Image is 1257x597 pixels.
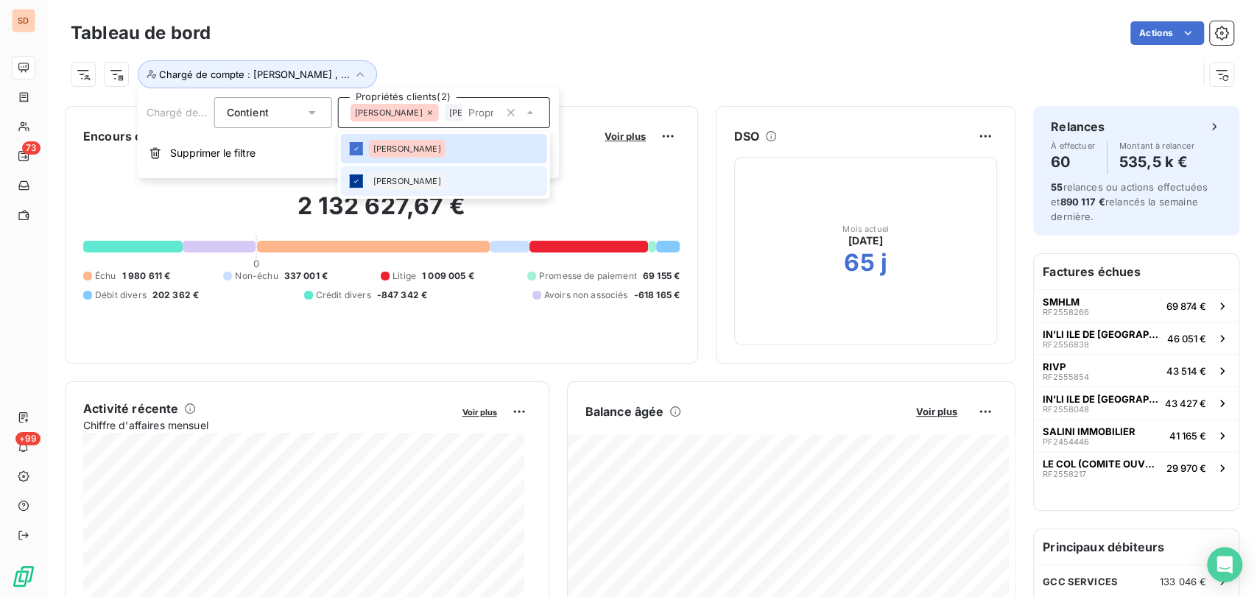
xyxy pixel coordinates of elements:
span: RF2558217 [1043,470,1086,478]
button: Actions [1130,21,1204,45]
span: À effectuer [1051,141,1095,150]
span: SALINI IMMOBILIER [1043,425,1135,437]
span: relances ou actions effectuées et relancés la semaine dernière. [1051,181,1208,222]
span: 1 980 611 € [122,269,171,283]
button: Voir plus [912,405,962,418]
span: Promesse de paiement [539,269,637,283]
span: Voir plus [462,407,497,417]
span: 890 117 € [1060,196,1105,208]
span: LE COL (COMITE OUVRIER DU LOGEMENT) [1043,458,1161,470]
span: RF2556838 [1043,340,1089,349]
span: Litige [392,269,416,283]
h2: j [881,248,887,278]
input: Propriétés clients [462,106,499,119]
span: SMHLM [1043,296,1080,308]
span: Avoirs non associés [544,289,628,302]
button: SALINI IMMOBILIERPF245444641 165 € [1034,419,1239,451]
span: [DATE] [848,233,883,248]
button: Voir plus [458,405,501,418]
span: 43 427 € [1165,398,1206,409]
h4: 60 [1051,150,1095,174]
span: 73 [22,141,41,155]
button: IN'LI ILE DE [GEOGRAPHIC_DATA]RF255804843 427 € [1034,386,1239,419]
span: 46 051 € [1167,333,1206,345]
span: RIVP [1043,361,1066,372]
span: RF2555854 [1043,372,1089,381]
button: Voir plus [600,130,650,143]
span: [PERSON_NAME] [449,108,517,117]
span: -618 165 € [633,289,680,302]
span: Voir plus [916,406,957,417]
span: Chiffre d'affaires mensuel [83,417,452,433]
button: IN'LI ILE DE [GEOGRAPHIC_DATA]RF255683846 051 € [1034,322,1239,354]
span: [PERSON_NAME] [373,177,441,186]
div: SD [12,9,35,32]
button: Chargé de compte : [PERSON_NAME] , ... [138,60,377,88]
span: PF2454446 [1043,437,1089,446]
button: SMHLMRF255826669 874 € [1034,289,1239,322]
span: 69 874 € [1166,300,1206,312]
span: 133 046 € [1160,576,1206,587]
button: Supprimer le filtre [138,137,559,169]
span: Crédit divers [316,289,371,302]
img: Logo LeanPay [12,565,35,588]
span: Supprimer le filtre [170,146,256,160]
h2: 2 132 627,67 € [83,191,680,236]
h6: Factures échues [1034,254,1239,289]
span: Non-échu [235,269,278,283]
h6: Relances [1051,118,1105,135]
span: IN'LI ILE DE [GEOGRAPHIC_DATA] [1043,393,1159,405]
span: 1 009 005 € [422,269,474,283]
div: Open Intercom Messenger [1207,547,1242,582]
span: 55 [1051,181,1063,193]
h6: Principaux débiteurs [1034,529,1239,565]
span: +99 [15,432,41,445]
span: 69 155 € [643,269,680,283]
span: 41 165 € [1169,430,1206,442]
span: IN'LI ILE DE [GEOGRAPHIC_DATA] [1043,328,1161,340]
h6: DSO [734,127,759,145]
span: RF2558048 [1043,405,1089,414]
h6: Encours client [83,127,167,145]
h6: Balance âgée [585,403,664,420]
span: GCC SERVICES [1043,576,1118,587]
span: -847 342 € [377,289,428,302]
span: Chargé de compte : [PERSON_NAME] , ... [159,68,350,80]
span: [PERSON_NAME] [373,144,441,153]
span: 202 362 € [152,289,199,302]
span: 29 970 € [1166,462,1206,474]
button: RIVPRF255585443 514 € [1034,354,1239,386]
h3: Tableau de bord [71,20,211,46]
span: RF2558266 [1043,308,1089,317]
span: [PERSON_NAME] [355,108,423,117]
span: Chargé de compte [147,106,239,119]
h6: Activité récente [83,400,178,417]
span: Mois actuel [842,225,889,233]
span: 43 514 € [1166,365,1206,377]
h2: 65 [844,248,874,278]
span: Montant à relancer [1119,141,1194,150]
button: LE COL (COMITE OUVRIER DU LOGEMENT)RF255821729 970 € [1034,451,1239,484]
span: 337 001 € [284,269,328,283]
h4: 535,5 k € [1119,150,1194,174]
span: Échu [95,269,116,283]
span: 0 [253,258,259,269]
span: Contient [227,106,269,119]
span: Débit divers [95,289,147,302]
span: Voir plus [605,130,646,142]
